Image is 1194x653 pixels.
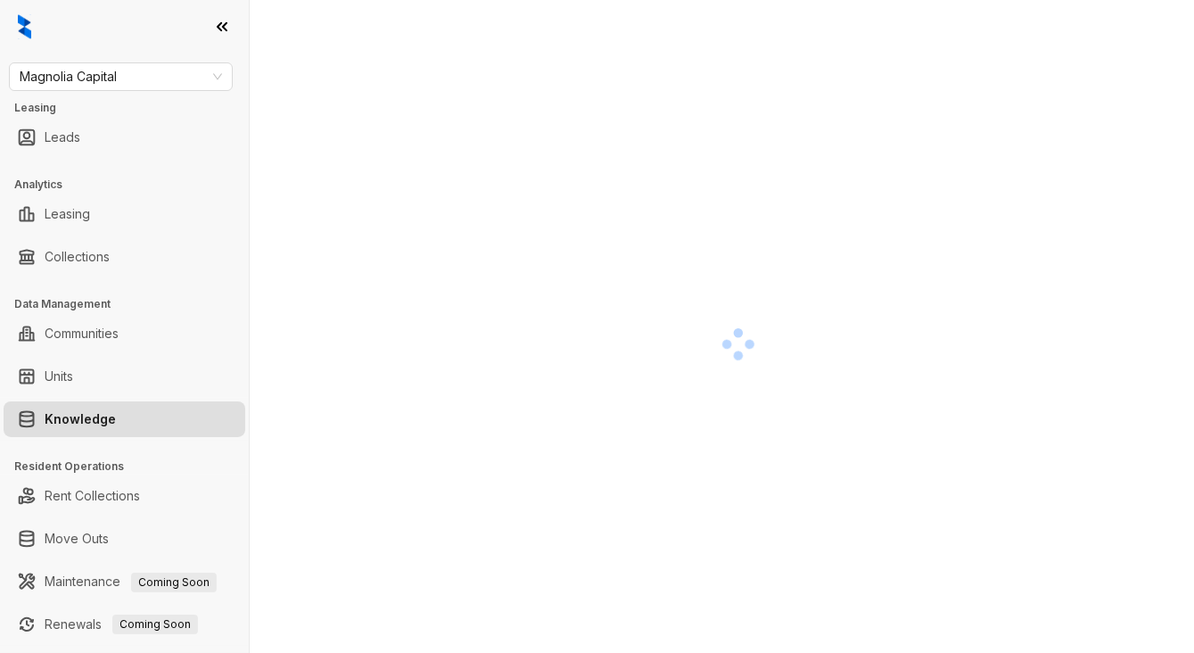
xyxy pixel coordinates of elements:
[45,478,140,514] a: Rent Collections
[45,401,116,437] a: Knowledge
[4,196,245,232] li: Leasing
[45,359,73,394] a: Units
[45,239,110,275] a: Collections
[4,564,245,599] li: Maintenance
[112,615,198,634] span: Coming Soon
[45,521,109,557] a: Move Outs
[4,239,245,275] li: Collections
[4,120,245,155] li: Leads
[14,459,249,475] h3: Resident Operations
[45,120,80,155] a: Leads
[45,196,90,232] a: Leasing
[20,63,222,90] span: Magnolia Capital
[14,100,249,116] h3: Leasing
[131,573,217,592] span: Coming Soon
[4,401,245,437] li: Knowledge
[4,316,245,351] li: Communities
[4,478,245,514] li: Rent Collections
[14,296,249,312] h3: Data Management
[4,359,245,394] li: Units
[45,316,119,351] a: Communities
[45,607,198,642] a: RenewalsComing Soon
[4,521,245,557] li: Move Outs
[18,14,31,39] img: logo
[14,177,249,193] h3: Analytics
[4,607,245,642] li: Renewals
